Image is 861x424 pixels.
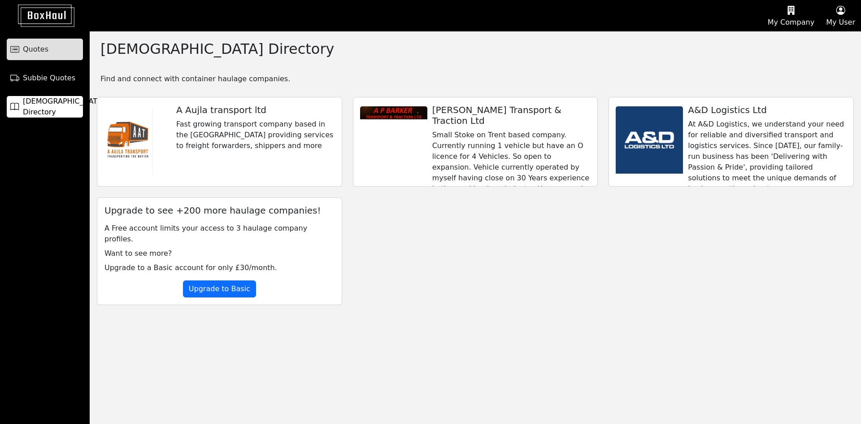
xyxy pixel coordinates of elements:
[23,44,48,55] span: Quotes
[7,96,83,118] a: [DEMOGRAPHIC_DATA] Directory
[7,67,83,89] a: Subbie Quotes
[176,105,335,115] h5: A Aujla transport ltd
[23,96,104,118] span: [DEMOGRAPHIC_DATA] Directory
[432,130,591,270] p: Small Stoke on Trent based company. Currently running 1 vehicle but have an O licence for 4 Vehic...
[688,119,846,356] p: At A&D Logistics, we understand your need for reliable and diversified transport and logistics se...
[360,106,427,119] img: ...
[104,248,335,259] p: Want to see more?
[176,119,335,151] p: Fast growing transport company based in the [GEOGRAPHIC_DATA] providing services to freight forwa...
[688,105,846,115] h5: A&D Logistics Ltd
[820,0,861,31] button: My User
[23,73,75,83] span: Subbie Quotes
[104,106,152,174] img: ...
[353,97,598,187] a: ...[PERSON_NAME] Transport & Traction LtdSmall Stoke on Trent based company. Currently running 1 ...
[7,39,83,60] a: Quotes
[432,105,591,126] h5: [PERSON_NAME] Transport & Traction Ltd
[90,72,861,84] div: Find and connect with container haulage companies.
[104,262,335,273] p: Upgrade to a Basic account for only £30/month.
[104,223,335,245] p: A Free account limits your access to 3 haulage company profiles.
[616,106,683,174] img: ...
[609,97,854,187] a: ...A&D Logistics LtdAt A&D Logistics, we understand your need for reliable and diversified transp...
[183,280,256,297] button: Upgrade to Basic
[4,4,74,27] img: BoxHaul
[762,0,820,31] button: My Company
[104,205,335,216] h5: Upgrade to see +200 more haulage companies!
[100,40,334,57] h2: [DEMOGRAPHIC_DATA] Directory
[97,280,342,305] a: Upgrade to Basic
[97,97,342,187] a: ...A Aujla transport ltdFast growing transport company based in the [GEOGRAPHIC_DATA] providing s...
